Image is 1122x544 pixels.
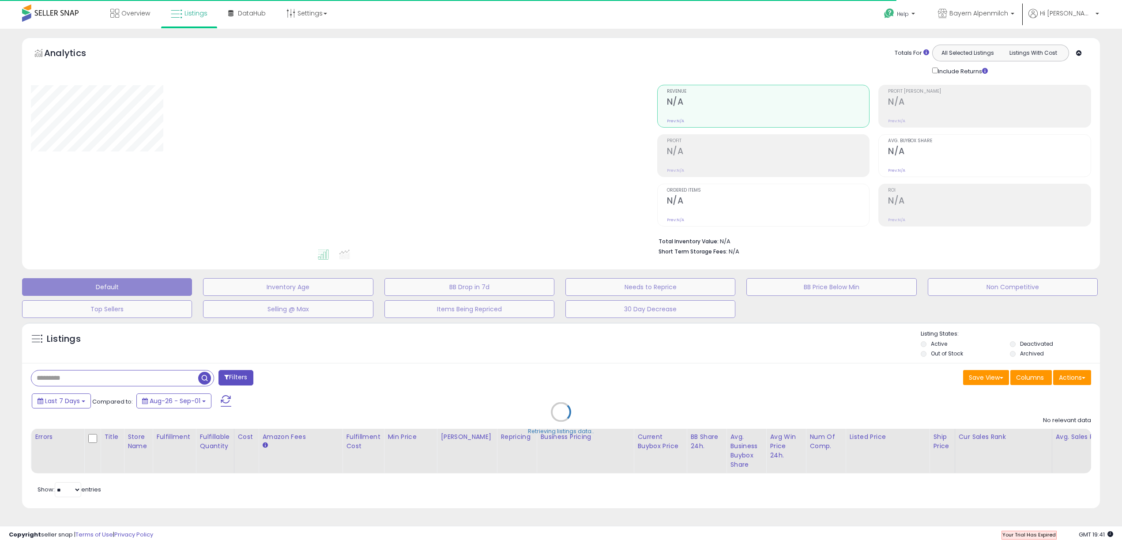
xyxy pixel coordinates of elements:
[949,9,1008,18] span: Bayern Alpenmilch
[667,118,684,124] small: Prev: N/A
[1000,47,1066,59] button: Listings With Cost
[926,66,998,76] div: Include Returns
[121,9,150,18] span: Overview
[184,9,207,18] span: Listings
[1028,9,1099,29] a: Hi [PERSON_NAME]
[935,47,1001,59] button: All Selected Listings
[203,278,373,296] button: Inventory Age
[667,146,870,158] h2: N/A
[746,278,916,296] button: BB Price Below Min
[888,217,905,223] small: Prev: N/A
[1002,531,1056,538] span: Your Trial Has Expired
[9,531,153,539] div: seller snap | |
[659,235,1084,246] li: N/A
[667,188,870,193] span: Ordered Items
[659,238,719,245] b: Total Inventory Value:
[667,139,870,144] span: Profit
[888,146,1091,158] h2: N/A
[667,168,684,173] small: Prev: N/A
[384,300,554,318] button: Items Being Repriced
[897,10,909,18] span: Help
[667,217,684,223] small: Prev: N/A
[888,118,905,124] small: Prev: N/A
[877,1,924,29] a: Help
[565,278,735,296] button: Needs to Reprice
[1040,9,1093,18] span: Hi [PERSON_NAME]
[22,278,192,296] button: Default
[888,89,1091,94] span: Profit [PERSON_NAME]
[888,97,1091,109] h2: N/A
[888,188,1091,193] span: ROI
[729,247,739,256] span: N/A
[667,97,870,109] h2: N/A
[203,300,373,318] button: Selling @ Max
[565,300,735,318] button: 30 Day Decrease
[75,530,113,539] a: Terms of Use
[895,49,929,57] div: Totals For
[888,139,1091,144] span: Avg. Buybox Share
[528,427,594,435] div: Retrieving listings data..
[238,9,266,18] span: DataHub
[9,530,41,539] strong: Copyright
[22,300,192,318] button: Top Sellers
[114,530,153,539] a: Privacy Policy
[884,8,895,19] i: Get Help
[888,168,905,173] small: Prev: N/A
[44,47,103,61] h5: Analytics
[667,89,870,94] span: Revenue
[659,248,727,255] b: Short Term Storage Fees:
[384,278,554,296] button: BB Drop in 7d
[1079,530,1113,539] span: 2025-09-9 19:41 GMT
[928,278,1098,296] button: Non Competitive
[888,196,1091,208] h2: N/A
[667,196,870,208] h2: N/A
